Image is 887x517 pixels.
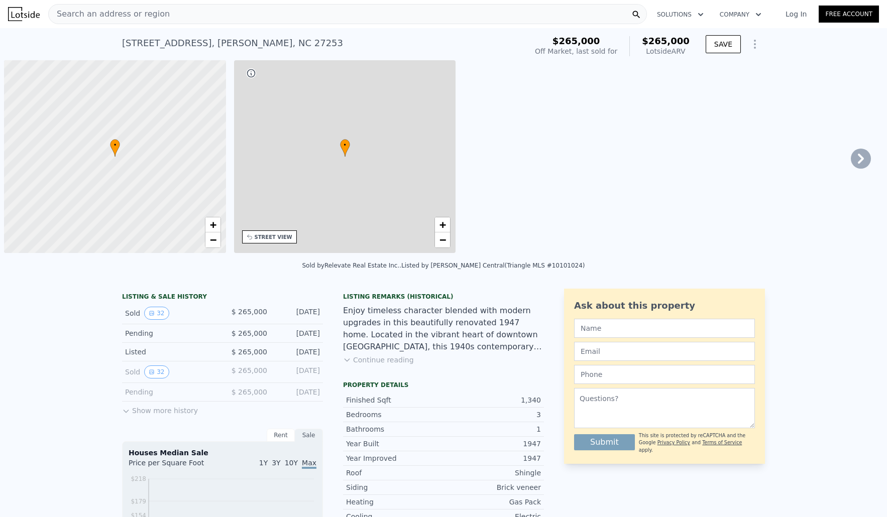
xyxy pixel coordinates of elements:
a: Zoom in [435,217,450,232]
div: Property details [343,381,544,389]
div: Roof [346,468,444,478]
div: Year Built [346,439,444,449]
span: − [439,233,446,246]
div: Shingle [444,468,541,478]
div: Pending [125,328,214,338]
span: 10Y [285,459,298,467]
span: + [209,218,216,231]
div: [DATE] [275,387,320,397]
span: • [340,141,350,150]
img: Lotside [8,7,40,21]
span: $ 265,000 [232,329,267,337]
div: Enjoy timeless character blended with modern upgrades in this beautifully renovated 1947 home. Lo... [343,305,544,353]
button: Solutions [649,6,712,24]
div: [DATE] [275,307,320,320]
a: Free Account [819,6,879,23]
div: STREET VIEW [255,233,292,241]
button: View historical data [144,307,169,320]
div: Sold by Relevate Real Estate Inc. . [302,262,401,269]
div: Rent [267,429,295,442]
div: Gas Pack [444,497,541,507]
tspan: $179 [131,498,146,505]
span: 3Y [272,459,280,467]
a: Terms of Service [702,440,742,445]
span: − [209,233,216,246]
span: $ 265,000 [232,348,267,356]
span: $265,000 [642,36,690,46]
a: Zoom out [205,232,220,247]
div: LISTING & SALE HISTORY [122,293,323,303]
div: • [340,139,350,157]
div: Price per Square Foot [129,458,223,474]
tspan: $218 [131,475,146,482]
div: Bedrooms [346,410,444,420]
div: Brick veneer [444,482,541,492]
div: Houses Median Sale [129,448,316,458]
a: Zoom in [205,217,220,232]
span: + [439,218,446,231]
span: $ 265,000 [232,366,267,374]
div: Heating [346,497,444,507]
span: Search an address or region [49,8,170,20]
button: Continue reading [343,355,414,365]
a: Privacy Policy [657,440,690,445]
span: $265,000 [552,36,600,46]
button: Show Options [745,34,765,54]
div: 3 [444,410,541,420]
input: Email [574,342,755,361]
div: [DATE] [275,347,320,357]
button: Company [712,6,769,24]
a: Zoom out [435,232,450,247]
button: Show more history [122,402,198,416]
div: [DATE] [275,328,320,338]
div: Sold [125,307,214,320]
div: Sold [125,365,214,378]
div: Off Market, last sold for [535,46,617,56]
a: Log In [773,9,819,19]
span: $ 265,000 [232,308,267,316]
span: Max [302,459,316,469]
span: 1Y [259,459,268,467]
input: Phone [574,365,755,384]
div: • [110,139,120,157]
div: Pending [125,387,214,397]
div: Ask about this property [574,299,755,313]
button: SAVE [706,35,741,53]
button: Submit [574,434,635,450]
div: [DATE] [275,365,320,378]
div: Listing Remarks (Historical) [343,293,544,301]
div: Lotside ARV [642,46,690,56]
button: View historical data [144,365,169,378]
div: [STREET_ADDRESS] , [PERSON_NAME] , NC 27253 [122,36,343,50]
div: 1,340 [444,395,541,405]
div: 1947 [444,453,541,463]
span: $ 265,000 [232,388,267,396]
div: Finished Sqft [346,395,444,405]
div: 1947 [444,439,541,449]
div: Listed by [PERSON_NAME] Central (Triangle MLS #10101024) [401,262,585,269]
div: 1 [444,424,541,434]
span: • [110,141,120,150]
div: Bathrooms [346,424,444,434]
div: Sale [295,429,323,442]
div: Year Improved [346,453,444,463]
div: This site is protected by reCAPTCHA and the Google and apply. [639,432,755,454]
input: Name [574,319,755,338]
div: Siding [346,482,444,492]
div: Listed [125,347,214,357]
